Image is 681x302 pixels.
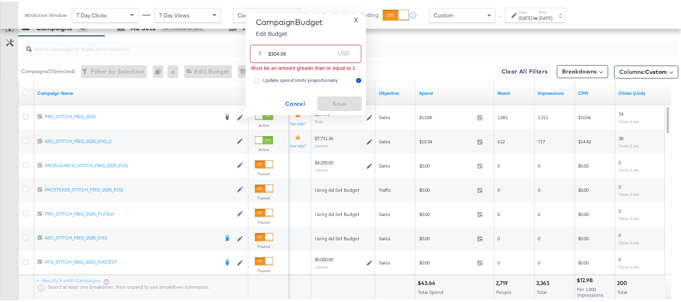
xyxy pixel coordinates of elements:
div: [DATE] [539,13,553,20]
label: Paused [255,170,273,175]
a: PACELAUNCH_STITCH_FBIG_2025_EVG [45,161,233,168]
div: [DATE] [519,13,533,20]
strong: to [533,13,539,19]
span: 7 Day Clicks [76,10,107,17]
div: 200 [617,278,630,286]
div: 2,719 [496,278,511,286]
a: The number of times your ad was served. On mobile apps an ad is counted as served the first time ... [538,89,572,95]
span: 0 [498,234,500,240]
span: $0.00 [579,161,589,168]
div: RTG_STITCH_FBIG_2025_EVGTEST [45,258,219,264]
a: PRO_STITCH_FBIG_2025_PLVTest [45,210,233,216]
span: $0.00 [419,234,474,240]
label: Paused [255,218,273,224]
span: 1,311 [538,113,549,119]
span: $0.00 [419,186,474,192]
span: Per 1,000 Impressions [577,285,604,297]
span: $13.85 [419,113,474,119]
span: Sales [379,113,391,119]
span: Total Spend [418,288,443,294]
span: 0 [498,161,500,168]
div: $12.98 [577,275,595,283]
a: The number of people your ad was served to. [498,89,532,95]
span: X [354,13,358,24]
div: Using Ad Set Budget [315,210,372,216]
div: $4,200.00 [315,158,333,165]
sub: Clicks (Link) [619,191,639,195]
span: Sales [379,234,391,240]
p: Edit Budget [256,28,323,36]
div: Using Ad Set Budget [315,186,372,192]
span: 0 [498,210,500,216]
span: 0 [619,255,621,261]
button: Cancel [273,95,318,109]
div: Using Ad Set Budget [315,234,372,241]
div: ASC_STITCH_FBIG_2025_EVG_2 [45,137,233,143]
label: Active [255,122,273,127]
p: Must be an amount greater than or equal to 1 [251,63,355,71]
a: ASC_STITCH_FBIG_2025_EVG [45,233,219,241]
span: Custom [434,10,453,17]
button: X [351,16,361,22]
label: Paused [255,194,273,199]
a: Your campaign's objective. [379,89,413,95]
span: Custom [645,67,667,74]
a: ASC_STITCH_FBIG_2025_EVG_2 [45,137,233,144]
sub: Lifetime [315,263,328,268]
div: Campaigns ( 0 Selected) [21,67,75,74]
span: $0.00 [579,186,589,192]
span: Traffic [379,186,391,192]
span: 74 [619,110,624,116]
span: $10.56 [579,113,591,119]
span: 0 [538,210,541,216]
sub: Clicks (Link) [619,263,639,268]
span: $0.00 [419,161,474,168]
span: Sales [379,161,391,168]
button: Breakdowns [557,64,608,77]
span: $0.00 [419,258,474,264]
span: $14.42 [579,137,591,143]
span: Total [537,288,547,294]
span: 0 [619,207,621,213]
sub: Daily [315,118,323,123]
label: Paused [255,243,273,248]
span: Total [618,288,628,294]
sub: Clicks (Link) [619,142,639,147]
label: Start: [519,8,533,13]
span: Sales [379,137,391,143]
span: 717 [538,137,545,143]
span: Update spend limits proportionally [263,75,338,82]
span: 0 [619,231,621,237]
label: Active [255,146,273,151]
span: 0 [538,258,541,264]
label: Paused [255,267,273,272]
a: RTG_STITCH_FBIG_2025_EVGTEST [45,258,219,266]
div: Attribution Window: [24,11,68,17]
span: Columns: [620,67,667,75]
div: Campaign Budget [256,16,323,25]
label: Use Unified Attribution Setting: [304,10,380,17]
input: Enter your budget [268,40,335,58]
span: $0.00 [579,258,589,264]
a: PACETEASE_STITCH_FBIG_2025_EVG [45,185,233,192]
span: 0 [498,258,500,264]
sub: Lifetime [315,142,328,147]
span: 0 [619,182,621,189]
button: Columns:Custom [614,64,679,77]
span: 1,081 [498,113,508,119]
span: 0 [498,186,500,192]
div: USD [335,46,353,61]
div: $7,731.36 [315,134,333,141]
span: People [497,288,512,294]
div: 3,363 [537,278,552,286]
a: Your campaign name. [38,89,245,95]
div: ASC_STITCH_FBIG_2025_EVG [45,233,219,240]
sub: Clicks (Link) [619,215,639,220]
span: Sales [379,258,391,264]
span: $0.00 [579,210,589,216]
span: Cancel [276,97,314,107]
sub: Clicks (Link) [619,166,639,171]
